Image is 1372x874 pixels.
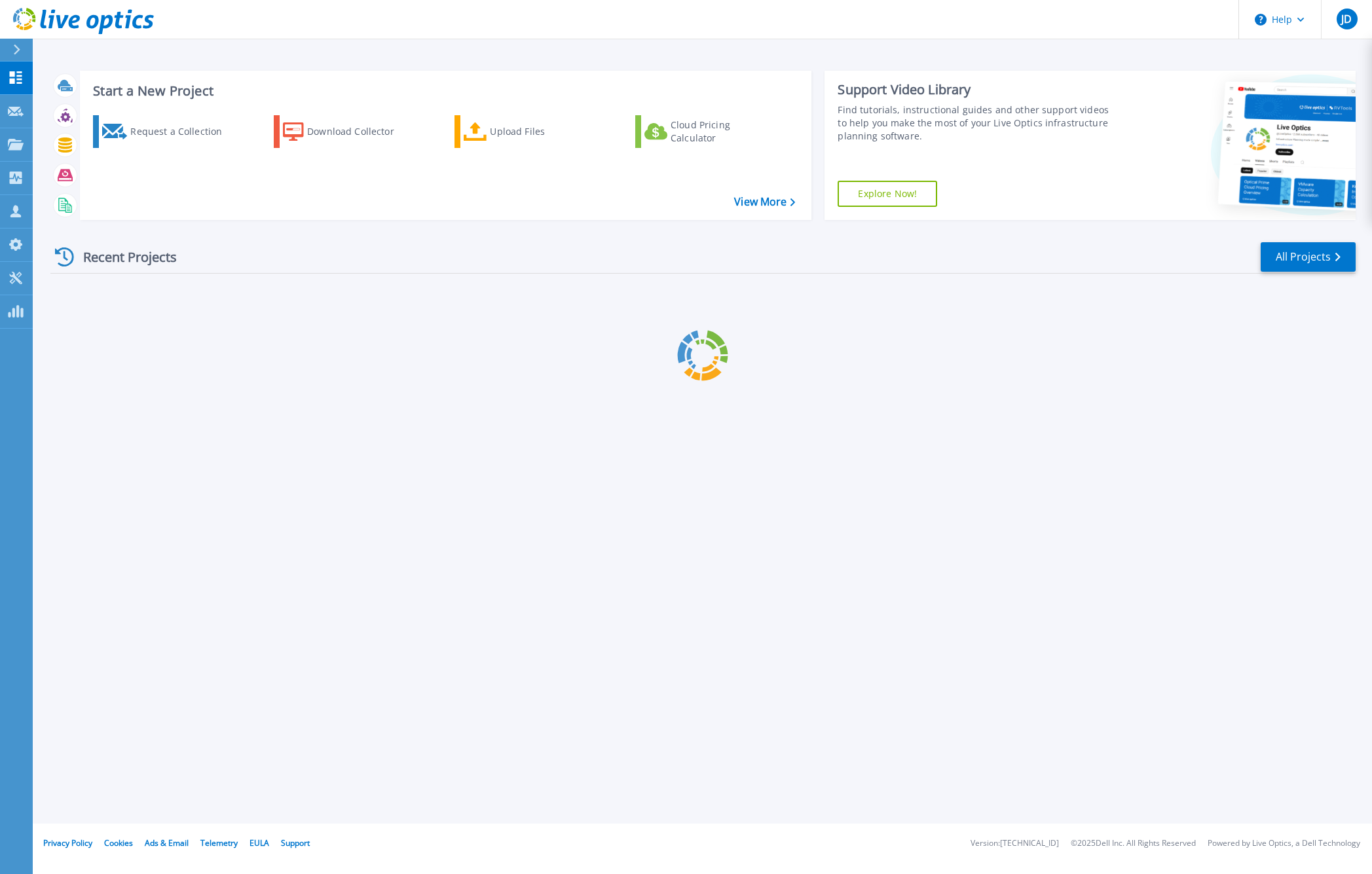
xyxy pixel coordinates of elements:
a: Support [281,837,310,848]
div: Request a Collection [130,118,235,145]
h3: Start a New Project [93,84,795,98]
div: Recent Projects [50,241,195,273]
a: Cloud Pricing Calculator [635,115,781,148]
span: JD [1341,14,1352,24]
a: Explore Now! [838,181,937,207]
div: Find tutorials, instructional guides and other support videos to help you make the most of your L... [838,103,1109,143]
div: Upload Files [490,118,595,145]
li: Powered by Live Optics, a Dell Technology [1208,839,1360,848]
a: View More [734,196,795,208]
a: Download Collector [274,115,420,148]
a: Privacy Policy [43,837,92,848]
div: Download Collector [307,118,412,145]
a: Cookies [104,837,133,848]
a: Upload Files [454,115,601,148]
div: Support Video Library [838,81,1109,98]
li: Version: [TECHNICAL_ID] [971,839,1059,848]
a: All Projects [1261,242,1356,272]
li: © 2025 Dell Inc. All Rights Reserved [1071,839,1196,848]
a: Ads & Email [145,837,189,848]
a: Request a Collection [93,115,239,148]
a: Telemetry [200,837,238,848]
div: Cloud Pricing Calculator [671,118,775,145]
a: EULA [250,837,269,848]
